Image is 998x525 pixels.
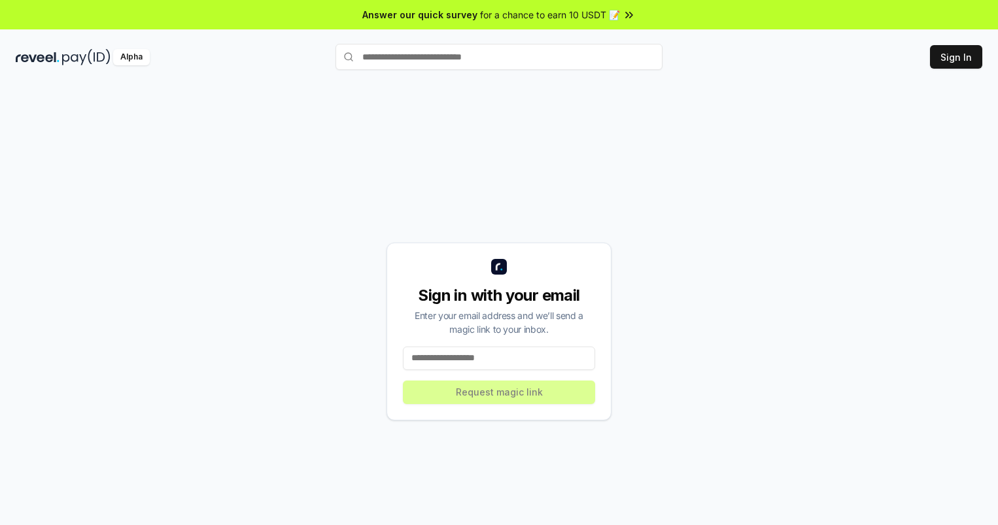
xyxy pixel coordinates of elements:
div: Alpha [113,49,150,65]
div: Enter your email address and we’ll send a magic link to your inbox. [403,309,595,336]
span: for a chance to earn 10 USDT 📝 [480,8,620,22]
div: Sign in with your email [403,285,595,306]
img: logo_small [491,259,507,275]
span: Answer our quick survey [362,8,477,22]
img: reveel_dark [16,49,60,65]
button: Sign In [930,45,982,69]
img: pay_id [62,49,111,65]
